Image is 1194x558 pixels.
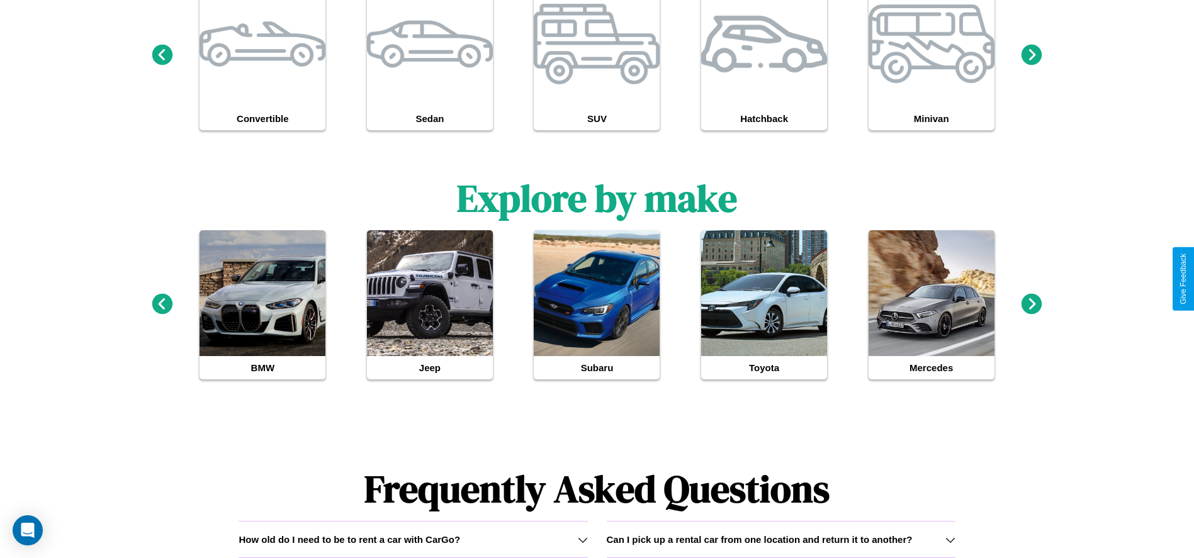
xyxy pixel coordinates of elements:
[13,515,43,545] div: Open Intercom Messenger
[457,172,737,224] h1: Explore by make
[239,457,955,521] h1: Frequently Asked Questions
[869,356,994,379] h4: Mercedes
[367,107,493,130] h4: Sedan
[239,534,460,545] h3: How old do I need to be to rent a car with CarGo?
[200,356,325,379] h4: BMW
[367,356,493,379] h4: Jeep
[607,534,913,545] h3: Can I pick up a rental car from one location and return it to another?
[200,107,325,130] h4: Convertible
[534,107,660,130] h4: SUV
[534,356,660,379] h4: Subaru
[701,356,827,379] h4: Toyota
[1179,254,1188,304] div: Give Feedback
[869,107,994,130] h4: Minivan
[701,107,827,130] h4: Hatchback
